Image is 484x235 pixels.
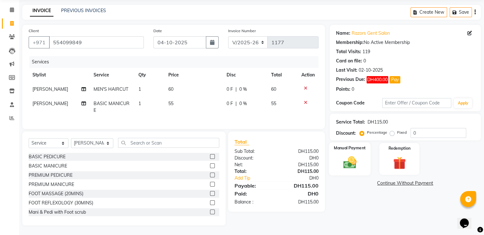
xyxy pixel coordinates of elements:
[454,98,472,108] button: Apply
[277,168,323,175] div: DH115.00
[339,155,360,170] img: _cash.svg
[336,76,365,83] div: Previous Due:
[227,100,233,107] span: 0 F
[277,161,323,168] div: DH115.00
[389,155,410,171] img: _gift.svg
[239,86,247,93] span: 0 %
[368,119,388,125] div: DH115.00
[135,68,165,82] th: Qty
[277,182,323,189] div: DH115.00
[336,86,350,93] div: Points:
[230,175,284,182] a: Add Tip
[230,148,277,155] div: Sub Total:
[331,180,480,187] a: Continue Without Payment
[29,163,67,169] div: BASIC MANICURE
[29,200,93,206] div: FOOT REFLEXOLOGY (30MINS)
[397,130,407,135] label: Fixed
[389,76,400,83] button: Pay
[336,39,474,46] div: No Active Membership
[29,153,66,160] div: BASIC PEDICURE
[29,36,50,48] button: +971
[223,68,267,82] th: Disc
[336,130,356,137] div: Discount:
[336,48,361,55] div: Total Visits:
[230,190,277,197] div: Paid:
[277,155,323,161] div: DH0
[457,210,478,229] iframe: chat widget
[334,145,366,151] label: Manual Payment
[382,98,452,108] input: Enter Offer / Coupon Code
[29,172,73,179] div: PREMIUM PEDICURE
[271,101,276,106] span: 55
[277,199,323,205] div: DH115.00
[230,182,277,189] div: Payable:
[336,39,364,46] div: Membership:
[450,7,472,17] button: Save
[362,48,370,55] div: 119
[363,58,366,64] div: 0
[359,67,383,74] div: 02-10-2025
[29,190,83,197] div: FOOT MASSAGE (20MINS)
[94,101,130,113] span: BASIC MANICURE
[165,68,223,82] th: Price
[235,139,249,145] span: Total
[336,67,357,74] div: Last Visit:
[284,175,323,182] div: DH0
[118,138,219,148] input: Search or Scan
[61,8,106,13] a: PREVIOUS INVOICES
[230,155,277,161] div: Discount:
[138,86,141,92] span: 1
[336,30,350,37] div: Name:
[367,130,387,135] label: Percentage
[267,68,298,82] th: Total
[277,148,323,155] div: DH115.00
[367,76,388,83] span: DH400.00
[352,30,390,37] a: Razors Gent Salon
[235,86,237,93] span: |
[49,36,144,48] input: Search by Name/Mobile/Email/Code
[298,68,319,82] th: Action
[29,68,90,82] th: Stylist
[138,101,141,106] span: 1
[389,146,410,151] label: Redemption
[228,28,256,34] label: Invoice Number
[235,100,237,107] span: |
[32,86,68,92] span: [PERSON_NAME]
[227,86,233,93] span: 0 F
[168,86,173,92] span: 60
[336,119,365,125] div: Service Total:
[410,7,447,17] button: Create New
[30,5,53,17] a: INVOICE
[352,86,354,93] div: 0
[271,86,276,92] span: 60
[153,28,162,34] label: Date
[239,100,247,107] span: 0 %
[230,161,277,168] div: Net:
[29,209,86,216] div: Mani & Pedi with Foot scrub
[277,190,323,197] div: DH0
[29,28,39,34] label: Client
[336,100,382,106] div: Coupon Code
[94,86,128,92] span: MEN'S HAIRCUT
[336,58,362,64] div: Card on file:
[90,68,135,82] th: Service
[32,101,68,106] span: [PERSON_NAME]
[29,181,74,188] div: PREMIUM MANICURE
[29,56,323,68] div: Services
[230,168,277,175] div: Total:
[168,101,173,106] span: 55
[230,199,277,205] div: Balance :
